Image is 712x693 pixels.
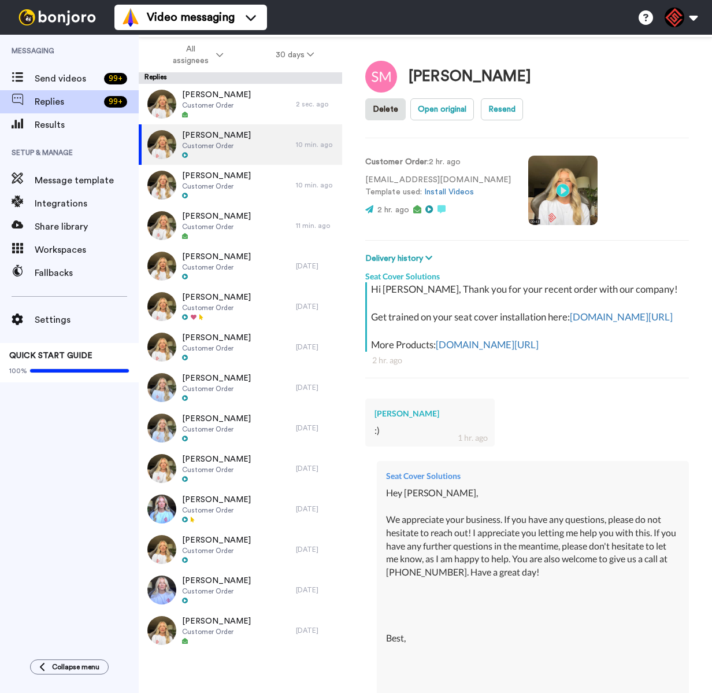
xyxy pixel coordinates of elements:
span: Video messaging [147,9,235,25]
span: [PERSON_NAME] [182,251,251,263]
div: [DATE] [296,626,336,635]
div: 10 min. ago [296,180,336,190]
img: aa95d926-7e74-4a11-939f-a79606bbe288-thumb.jpg [147,414,176,443]
button: 30 days [250,45,340,65]
span: [PERSON_NAME] [182,535,251,546]
span: Customer Order [182,546,251,555]
div: [DATE] [296,342,336,352]
span: Customer Order [182,303,251,312]
span: [PERSON_NAME] [182,170,251,182]
span: [PERSON_NAME] [182,454,251,465]
div: 99 + [104,73,127,84]
img: d84a321f-c621-4764-94b4-ac8b4e4b7995-thumb.jpg [147,130,176,159]
div: [DATE] [296,423,336,433]
span: Customer Order [182,465,251,474]
button: Resend [481,98,523,120]
span: [PERSON_NAME] [182,292,251,303]
a: [PERSON_NAME]Customer Order[DATE] [139,367,342,408]
a: [PERSON_NAME]Customer Order10 min. ago [139,124,342,165]
span: [PERSON_NAME] [182,413,251,425]
div: [DATE] [296,464,336,473]
span: [PERSON_NAME] [182,130,251,141]
span: Customer Order [182,141,251,150]
div: [DATE] [296,302,336,311]
img: 414c3149-51f2-4289-a581-475af556b4ba-thumb.jpg [147,333,176,362]
img: Image of Scott Martin [365,61,397,93]
button: Delete [365,98,406,120]
span: [PERSON_NAME] [182,575,251,587]
span: [PERSON_NAME] [182,373,251,384]
span: 100% [9,366,27,375]
img: 8bcfc43e-1667-48b4-b98d-a95b4b90bcdb-thumb.jpg [147,454,176,483]
a: [PERSON_NAME]Customer Order[DATE] [139,651,342,691]
div: [DATE] [296,585,336,595]
div: Seat Cover Solutions [386,470,680,482]
span: Customer Order [182,222,251,231]
span: Integrations [35,197,139,211]
div: 10 min. ago [296,140,336,149]
img: 99a2814e-a43c-41c2-8a2a-852ef79321b1-thumb.jpg [147,252,176,281]
span: Customer Order [182,425,251,434]
a: [PERSON_NAME]Customer Order10 min. ago [139,165,342,205]
span: Customer Order [182,182,251,191]
div: 1 hr. ago [458,432,488,444]
strong: Customer Order [365,158,427,166]
a: [PERSON_NAME]Customer Order11 min. ago [139,205,342,246]
span: Share library [35,220,139,234]
a: [PERSON_NAME]Customer Order2 sec. ago [139,84,342,124]
span: [PERSON_NAME] [182,332,251,344]
div: 99 + [104,96,127,108]
span: 2 hr. ago [377,206,409,214]
a: [PERSON_NAME]Customer Order[DATE] [139,489,342,529]
span: Customer Order [182,344,251,353]
a: [DOMAIN_NAME][URL] [570,311,673,323]
span: Collapse menu [52,662,99,672]
a: [PERSON_NAME]Customer Order[DATE] [139,610,342,651]
img: 33fd687a-a5bd-4596-9c58-d11a5fe506fd-thumb.jpg [147,211,176,240]
span: Fallbacks [35,266,139,280]
p: : 2 hr. ago [365,156,511,168]
button: Open original [410,98,474,120]
img: df15f537-7590-4922-902a-a0f9944ab2ee-thumb.jpg [147,292,176,321]
button: All assignees [141,39,250,71]
img: 487fa981-8d89-4f96-a4d8-f79478322a92-thumb.jpg [147,373,176,402]
div: 2 sec. ago [296,99,336,109]
a: [PERSON_NAME]Customer Order[DATE] [139,408,342,448]
div: [DATE] [296,504,336,514]
a: [PERSON_NAME]Customer Order[DATE] [139,448,342,489]
button: Delivery history [365,252,436,265]
span: [PERSON_NAME] [182,211,251,222]
img: 7bd3b9af-aaa1-4e25-bc8e-157da07c348b-thumb.jpg [147,576,176,604]
span: [PERSON_NAME] [182,615,251,627]
a: [PERSON_NAME]Customer Order[DATE] [139,529,342,570]
span: Send videos [35,72,99,86]
img: bj-logo-header-white.svg [14,9,101,25]
div: :) [374,424,485,437]
span: Workspaces [35,243,139,257]
a: [PERSON_NAME]Customer Order[DATE] [139,246,342,286]
div: [PERSON_NAME] [374,408,485,419]
span: Customer Order [182,506,251,515]
img: 064a6d08-0446-4303-82dd-cf4773d129ae-thumb.jpg [147,495,176,524]
div: [PERSON_NAME] [409,68,531,85]
div: [DATE] [296,545,336,554]
div: 11 min. ago [296,221,336,230]
div: Seat Cover Solutions [365,265,689,282]
a: [PERSON_NAME]Customer Order[DATE] [139,286,342,327]
span: Message template [35,174,139,187]
span: Customer Order [182,627,251,636]
div: Hi [PERSON_NAME], Thank you for your recent order with our company! Get trained on your seat cove... [371,282,686,352]
span: All assignees [167,43,214,67]
button: Collapse menu [30,659,109,674]
div: 2 hr. ago [372,355,682,366]
img: b7f6ba53-0367-41dc-a25e-fd20a2578b64-thumb.jpg [147,171,176,200]
span: Customer Order [182,587,251,596]
img: 0890a865-5a0e-4e89-bdec-0078103fb7f4-thumb.jpg [147,616,176,645]
img: 30dfaa9c-61d0-4a8a-a1f4-1e936f28e050-thumb.jpg [147,535,176,564]
div: [DATE] [296,261,336,271]
div: [DATE] [296,383,336,392]
span: [PERSON_NAME] [182,494,251,506]
img: vm-color.svg [121,8,140,27]
a: [DOMAIN_NAME][URL] [436,338,539,351]
a: Install Videos [424,188,474,196]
